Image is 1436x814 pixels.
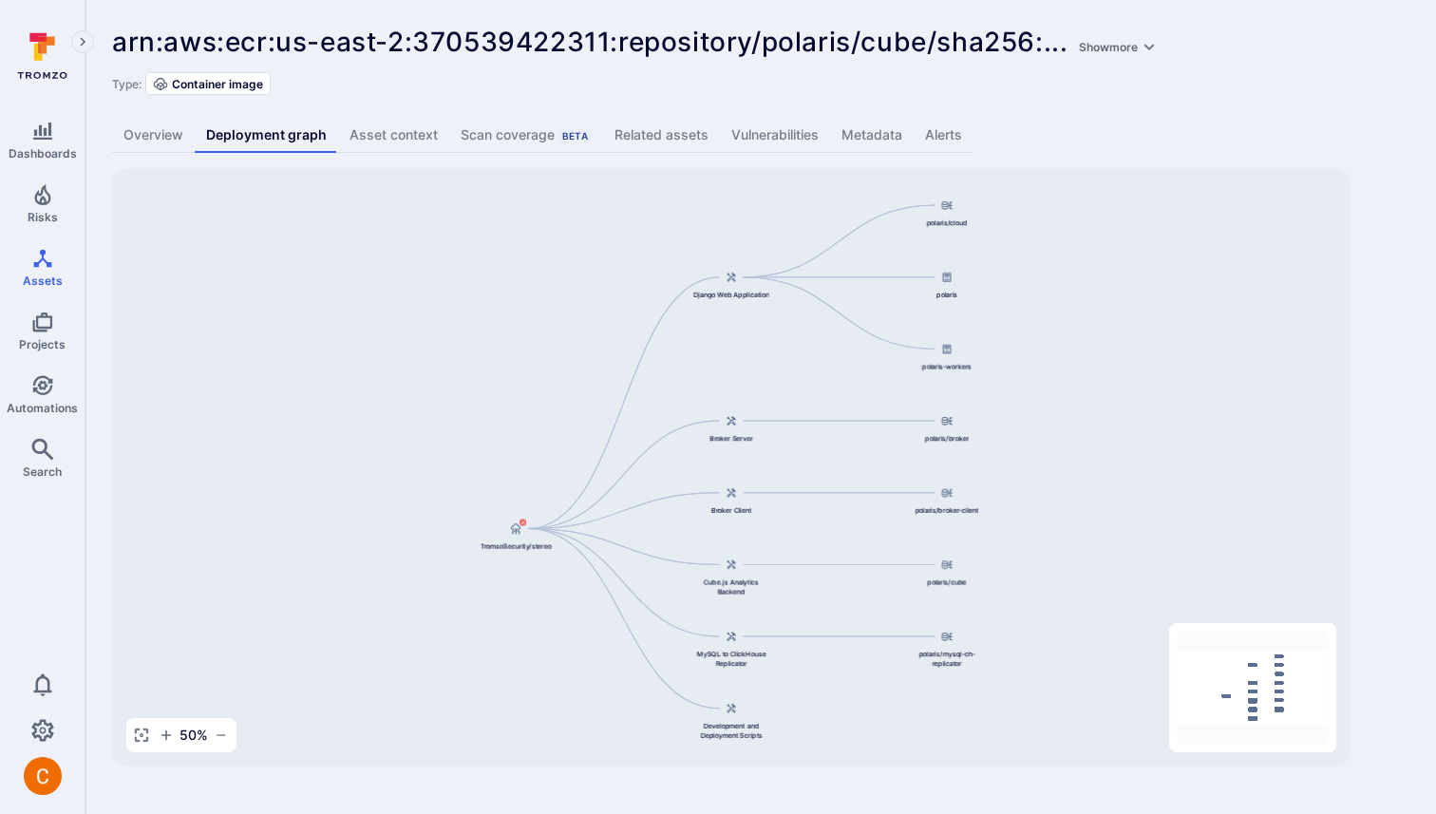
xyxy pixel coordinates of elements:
[76,34,89,50] i: Expand navigation menu
[195,118,338,153] a: Deployment graph
[480,541,551,551] span: TromsoSecurity/stereo
[925,433,969,443] span: polaris/broker
[909,649,986,668] span: polaris/mysql-ch-replicator
[23,274,63,288] span: Assets
[720,118,830,153] a: Vulnerabilities
[936,290,957,299] span: polaris
[461,125,592,144] div: Scan coverage
[24,757,62,795] img: ACg8ocJuq_DPPTkXyD9OlTnVLvDrpObecjcADscmEHLMiTyEnTELew=s96-c
[693,649,770,668] span: MySQL to ClickHouse Replicator
[693,290,769,299] span: Django Web Application
[112,77,142,91] span: Type:
[558,128,592,143] div: Beta
[9,146,77,161] span: Dashboards
[922,362,972,371] span: polaris-workers
[603,118,720,153] a: Related assets
[830,118,914,153] a: Metadata
[927,218,968,227] span: polaris/cloud
[693,721,770,740] span: Development and Deployment Scripts
[28,210,58,224] span: Risks
[693,577,770,596] span: Cube.js Analytics Backend
[19,337,66,351] span: Projects
[915,505,978,515] span: polaris/broker-client
[23,464,62,479] span: Search
[709,433,752,443] span: Broker Server
[112,118,1409,153] div: Asset tabs
[179,726,208,745] span: 50 %
[71,30,94,53] button: Expand navigation menu
[172,77,263,91] span: Container image
[914,118,973,153] a: Alerts
[112,26,1044,58] span: arn:aws:ecr:us-east-2:370539422311:repository/polaris/cube/sha256:
[1044,26,1161,58] span: ...
[338,118,449,153] a: Asset context
[1075,26,1161,58] a: Showmore
[24,757,62,795] div: Camilo Rivera
[1075,40,1161,54] button: Showmore
[927,577,966,586] span: polaris/cube
[112,118,195,153] a: Overview
[711,505,751,515] span: Broker Client
[7,401,78,415] span: Automations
